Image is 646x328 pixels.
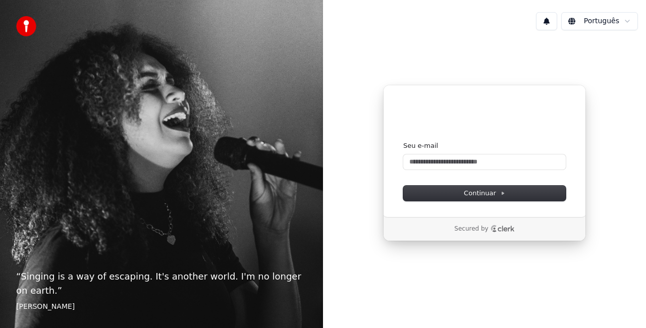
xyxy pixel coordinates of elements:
img: youka [16,16,36,36]
button: Continuar [403,186,566,201]
footer: [PERSON_NAME] [16,302,307,312]
p: “ Singing is a way of escaping. It's another world. I'm no longer on earth. ” [16,269,307,298]
span: Continuar [464,189,505,198]
a: Clerk logo [491,225,515,232]
label: Seu e-mail [403,141,438,150]
p: Secured by [454,225,488,233]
